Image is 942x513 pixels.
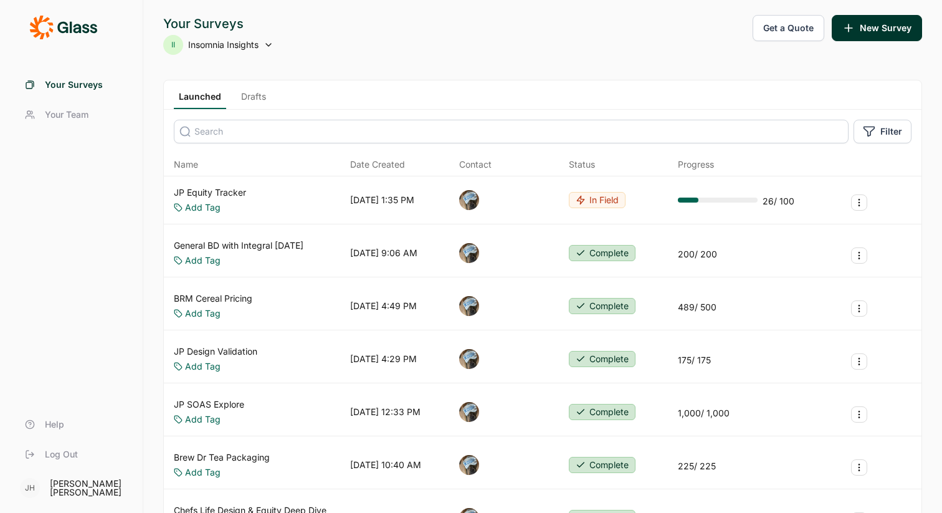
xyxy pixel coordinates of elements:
button: Complete [569,298,635,314]
img: ocn8z7iqvmiiaveqkfqd.png [459,455,479,475]
input: Search [174,120,849,143]
span: Your Surveys [45,79,103,91]
div: 175 / 175 [678,354,711,367]
button: Survey Actions [851,194,867,211]
a: Add Tag [185,307,221,320]
a: JP Design Validation [174,345,257,358]
img: ocn8z7iqvmiiaveqkfqd.png [459,402,479,422]
div: Your Surveys [163,15,274,32]
a: Add Tag [185,360,221,373]
a: BRM Cereal Pricing [174,292,252,305]
button: New Survey [832,15,922,41]
span: Insomnia Insights [188,39,259,51]
button: Survey Actions [851,406,867,423]
a: Launched [174,90,226,109]
div: [DATE] 9:06 AM [350,247,417,259]
div: 26 / 100 [763,195,794,208]
img: ocn8z7iqvmiiaveqkfqd.png [459,296,479,316]
span: Help [45,418,64,431]
div: Status [569,158,595,171]
span: Name [174,158,198,171]
div: 200 / 200 [678,248,717,261]
button: Survey Actions [851,247,867,264]
div: [DATE] 1:35 PM [350,194,414,206]
a: General BD with Integral [DATE] [174,239,303,252]
div: [DATE] 10:40 AM [350,459,421,471]
div: 489 / 500 [678,301,716,314]
button: Survey Actions [851,353,867,370]
button: Complete [569,351,635,367]
a: Add Tag [185,413,221,426]
a: Brew Dr Tea Packaging [174,451,270,464]
span: Log Out [45,448,78,461]
button: Survey Actions [851,459,867,476]
a: Add Tag [185,201,221,214]
button: Complete [569,245,635,261]
a: Drafts [236,90,271,109]
button: Complete [569,404,635,420]
a: JP SOAS Explore [174,398,244,411]
div: Contact [459,158,492,171]
button: Get a Quote [753,15,824,41]
div: JH [20,478,40,498]
div: [DATE] 4:29 PM [350,353,417,365]
span: Filter [880,125,902,138]
span: Your Team [45,108,88,121]
button: In Field [569,192,626,208]
div: [DATE] 4:49 PM [350,300,417,312]
div: 1,000 / 1,000 [678,407,730,420]
a: JP Equity Tracker [174,186,246,199]
span: Date Created [350,158,405,171]
img: ocn8z7iqvmiiaveqkfqd.png [459,190,479,210]
div: [PERSON_NAME] [PERSON_NAME] [50,479,128,497]
a: Add Tag [185,254,221,267]
button: Complete [569,457,635,473]
button: Survey Actions [851,300,867,317]
img: ocn8z7iqvmiiaveqkfqd.png [459,349,479,369]
a: Add Tag [185,466,221,479]
div: Progress [678,158,714,171]
div: II [163,35,183,55]
img: ocn8z7iqvmiiaveqkfqd.png [459,243,479,263]
div: [DATE] 12:33 PM [350,406,421,418]
button: Filter [854,120,911,143]
div: 225 / 225 [678,460,716,472]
